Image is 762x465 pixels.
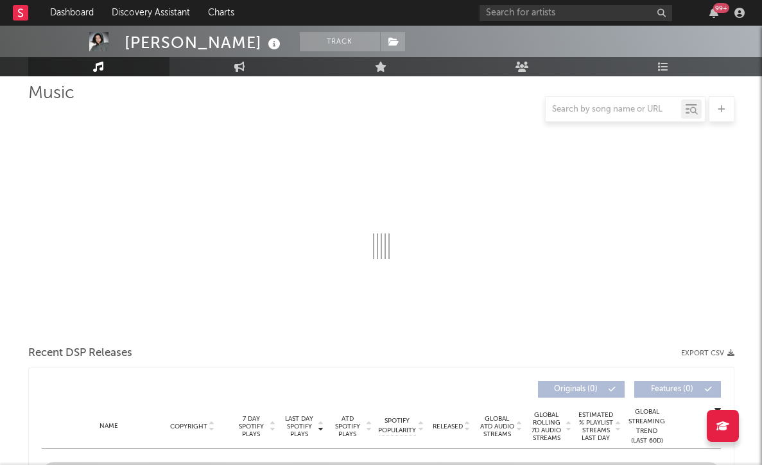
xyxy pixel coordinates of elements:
button: Features(0) [634,381,721,398]
span: Music [28,86,74,101]
span: Copyright [170,423,207,430]
div: [PERSON_NAME] [125,32,284,53]
span: Last Day Spotify Plays [282,415,316,438]
span: Features ( 0 ) [643,385,702,393]
input: Search for artists [480,5,672,21]
span: Spotify Popularity [378,416,416,435]
button: 99+ [709,8,718,18]
div: Name [67,421,152,431]
button: Track [300,32,380,51]
div: Global Streaming Trend (Last 60D) [628,407,666,446]
span: ATD Spotify Plays [331,415,365,438]
div: 99 + [713,3,729,13]
span: 7 Day Spotify Plays [234,415,268,438]
span: Recent DSP Releases [28,346,132,361]
input: Search by song name or URL [546,105,681,115]
span: Originals ( 0 ) [546,385,605,393]
span: Global ATD Audio Streams [480,415,515,438]
span: Global Rolling 7D Audio Streams [529,411,564,442]
span: Released [433,423,463,430]
button: Originals(0) [538,381,625,398]
button: Export CSV [681,350,734,357]
span: Estimated % Playlist Streams Last Day [578,411,614,442]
